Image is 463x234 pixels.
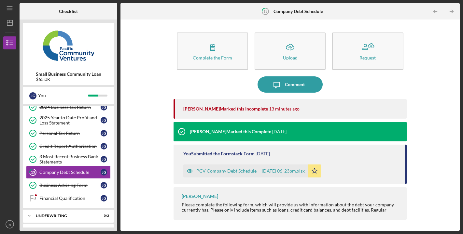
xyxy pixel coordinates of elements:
div: j g [101,143,107,149]
a: 2024 Business Tax Returnjg [26,101,111,114]
a: Financial Qualificationjg [26,192,111,205]
tspan: 13 [31,170,35,175]
button: Upload [255,32,326,70]
a: 3 Most Recent Business Bank Statementsjg [26,153,111,166]
div: Request [359,55,376,60]
div: j g [101,117,107,123]
div: Complete the Form [193,55,232,60]
div: j g [29,92,36,99]
img: Product logo [23,26,114,65]
div: [PERSON_NAME] [182,194,218,199]
button: Complete the Form [177,32,248,70]
div: PCV Company Debt Schedule -- [DATE] 06_23pm.xlsx [196,168,305,174]
div: You [38,90,88,101]
button: Comment [258,76,323,93]
div: 2024 Business Tax Return [39,105,101,110]
text: jg [8,223,11,226]
div: j g [101,182,107,188]
a: Business Advising Formjg [26,179,111,192]
button: Request [332,32,403,70]
div: Financial Qualification [39,196,101,201]
div: [PERSON_NAME] Marked this Complete [190,129,271,134]
div: Personal Tax Return [39,131,101,136]
time: 2025-09-11 21:58 [269,106,300,111]
a: Personal Tax Returnjg [26,127,111,140]
button: jg [3,218,16,231]
div: j g [101,156,107,162]
div: 2025 Year to Date Profit and Loss Statement [39,115,101,125]
div: Business Advising Form [39,183,101,188]
div: 0 / 2 [97,214,109,218]
div: Comment [285,76,305,93]
time: 2025-07-30 19:50 [272,129,287,134]
a: 2025 Year to Date Profit and Loss Statementjg [26,114,111,127]
div: Company Debt Schedule [39,170,101,175]
div: Upload [283,55,298,60]
b: Company Debt Schedule [274,9,323,14]
div: 3 Most Recent Business Bank Statements [39,154,101,164]
div: j g [101,169,107,175]
div: Underwriting [36,214,93,218]
div: You Submitted the Formstack Form [183,151,255,156]
tspan: 13 [263,9,267,13]
a: Credit Report Authorizationjg [26,140,111,153]
b: Small Business Community Loan [36,71,101,77]
b: Checklist [59,9,78,14]
a: 13Company Debt Schedulejg [26,166,111,179]
div: [PERSON_NAME] Marked this Incomplete [183,106,268,111]
div: $65.0K [36,77,101,82]
time: 2025-07-28 22:23 [256,151,270,156]
div: Credit Report Authorization [39,144,101,149]
div: j g [101,195,107,201]
div: j g [101,104,107,110]
div: j g [101,130,107,136]
button: PCV Company Debt Schedule -- [DATE] 06_23pm.xlsx [183,164,321,177]
div: Please complete the following form, which will provide us with information about the debt your co... [182,202,400,218]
